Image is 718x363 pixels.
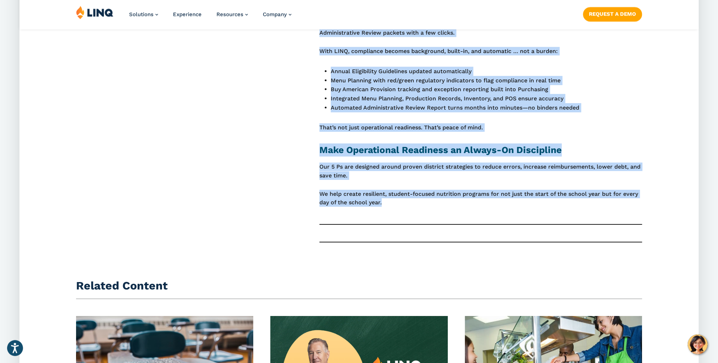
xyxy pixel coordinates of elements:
[76,278,642,299] h2: Related Content
[331,67,642,76] li: Annual Eligibility Guidelines updated automatically
[319,145,562,155] strong: Make Operational Readiness an Always-On Discipline
[688,334,707,354] button: Hello, have a question? Let’s chat.
[319,190,642,207] p: We help create resilient, student-focused nutrition programs for not just the start of the school...
[331,103,642,112] li: Automated Administrative Review Report turns months into minutes—no binders needed
[319,47,642,55] p: With LINQ, compliance becomes background, built-in, and automatic … not a burden:
[263,11,287,18] span: Company
[173,11,202,18] a: Experience
[216,11,243,18] span: Resources
[319,163,642,180] p: Our 5 Ps are designed around proven district strategies to reduce errors, increase reimbursements...
[583,7,642,21] a: Request a Demo
[76,6,114,19] img: LINQ | K‑12 Software
[263,11,291,18] a: Company
[319,123,642,132] p: That’s not just operational readiness. That’s peace of mind.
[331,76,642,85] li: Menu Planning with red/green regulatory indicators to flag compliance in real time
[129,11,154,18] span: Solutions
[331,94,642,103] li: Integrated Menu Planning, Production Records, Inventory, and POS ensure accuracy
[331,85,642,94] li: Buy American Provision tracking and exception reporting built into Purchasing
[583,6,642,21] nav: Button Navigation
[129,11,158,18] a: Solutions
[129,6,291,29] nav: Primary Navigation
[216,11,248,18] a: Resources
